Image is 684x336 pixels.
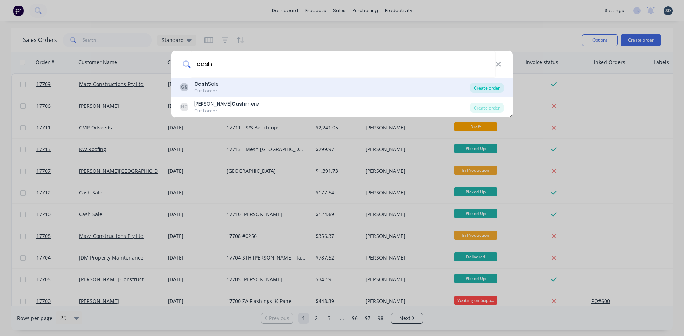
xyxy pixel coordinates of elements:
input: Enter a customer name to create a new order... [191,51,496,78]
div: Sale [194,80,219,88]
div: Create order [470,103,504,113]
div: [PERSON_NAME] mere [194,100,259,108]
div: Customer [194,108,259,114]
div: Customer [194,88,219,94]
b: Cash [194,80,208,87]
div: Create order [470,83,504,93]
div: CS [180,83,188,91]
div: HC [180,103,188,111]
b: Cash [232,100,245,107]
